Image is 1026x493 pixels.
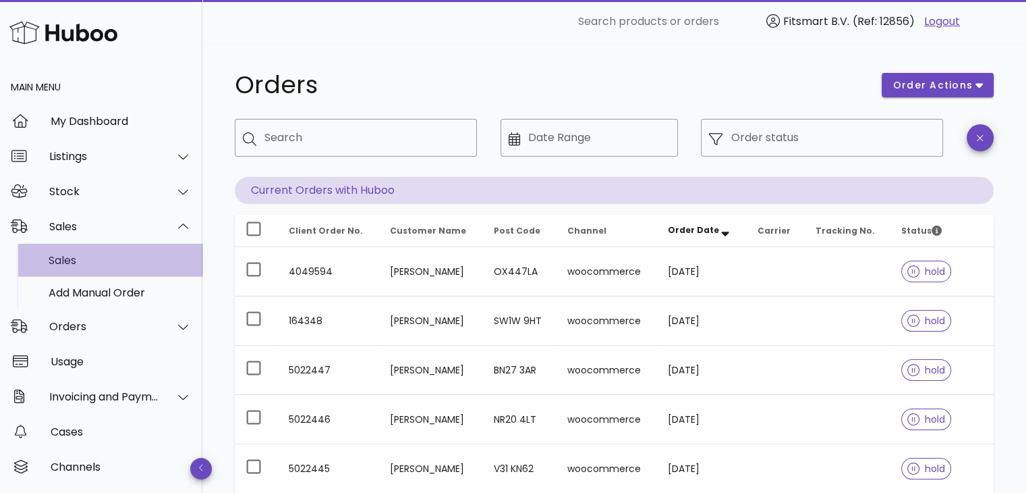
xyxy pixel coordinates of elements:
[668,224,719,236] span: Order Date
[379,215,482,247] th: Customer Name
[882,73,994,97] button: order actions
[483,296,557,346] td: SW1W 9HT
[289,225,363,236] span: Client Order No.
[907,316,945,326] span: hold
[278,247,379,296] td: 4049594
[657,346,747,395] td: [DATE]
[235,177,994,204] p: Current Orders with Huboo
[51,461,192,473] div: Channels
[890,215,994,247] th: Status
[747,215,805,247] th: Carrier
[494,225,540,236] span: Post Code
[235,73,865,97] h1: Orders
[49,390,159,403] div: Invoicing and Payments
[49,150,159,163] div: Listings
[758,225,791,236] span: Carrier
[483,395,557,444] td: NR20 4LT
[49,185,159,198] div: Stock
[379,395,482,444] td: [PERSON_NAME]
[901,225,942,236] span: Status
[783,14,849,29] span: Fitsmart B.V.
[657,247,747,296] td: [DATE]
[557,395,657,444] td: woocommerce
[924,14,960,30] a: Logout
[49,254,192,267] div: Sales
[379,247,482,296] td: [PERSON_NAME]
[278,346,379,395] td: 5022447
[49,220,159,233] div: Sales
[805,215,890,247] th: Tracking No.
[557,296,657,346] td: woocommerce
[567,225,606,236] span: Channel
[557,215,657,247] th: Channel
[49,286,192,299] div: Add Manual Order
[51,425,192,438] div: Cases
[657,215,747,247] th: Order Date: Sorted descending. Activate to remove sorting.
[379,346,482,395] td: [PERSON_NAME]
[9,18,117,47] img: Huboo Logo
[657,296,747,346] td: [DATE]
[657,395,747,444] td: [DATE]
[278,296,379,346] td: 164348
[278,215,379,247] th: Client Order No.
[816,225,875,236] span: Tracking No.
[557,346,657,395] td: woocommerce
[853,14,915,29] span: (Ref: 12856)
[907,415,945,424] span: hold
[51,115,192,128] div: My Dashboard
[892,78,973,93] span: order actions
[557,247,657,296] td: woocommerce
[278,395,379,444] td: 5022446
[907,267,945,276] span: hold
[483,247,557,296] td: OX447LA
[483,215,557,247] th: Post Code
[390,225,466,236] span: Customer Name
[907,464,945,473] span: hold
[907,365,945,375] span: hold
[49,320,159,333] div: Orders
[483,346,557,395] td: BN27 3AR
[379,296,482,346] td: [PERSON_NAME]
[51,355,192,368] div: Usage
